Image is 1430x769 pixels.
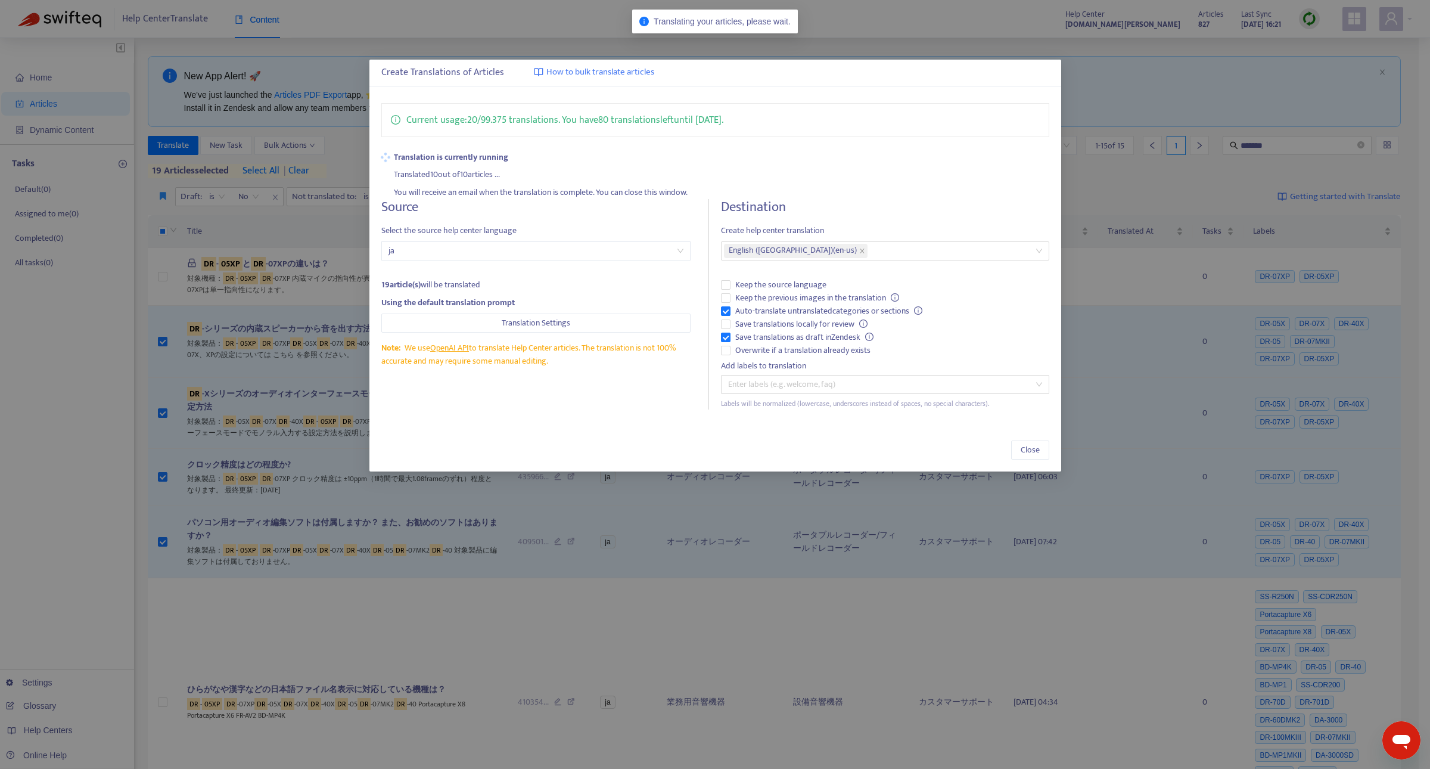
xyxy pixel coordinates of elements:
strong: Translation is currently running [394,151,1049,164]
span: info-circle [865,333,873,341]
span: info-circle [391,113,400,125]
span: Overwrite if a translation already exists [730,344,875,357]
div: You will receive an email when the translation is complete. You can close this window. [394,181,1049,199]
div: We use to translate Help Center articles. The translation is not 100% accurate and may require so... [381,342,691,368]
span: Note: [381,341,400,355]
div: will be translated [381,278,691,292]
div: Using the default translation prompt [381,296,691,309]
span: Save translations as draft in Zendesk [730,331,878,344]
span: Keep the previous images in the translation [730,292,904,305]
img: image-link [534,67,543,77]
span: info-circle [639,17,649,26]
a: How to bulk translate articles [534,66,654,79]
div: Add labels to translation [721,359,1049,373]
button: Close [1011,441,1049,460]
span: Keep the source language [730,278,831,292]
span: How to bulk translate articles [546,66,654,79]
h4: Destination [721,199,1049,215]
span: info-circle [891,293,899,302]
iframe: メッセージングウィンドウを開くボタン [1382,721,1420,759]
span: info-circle [859,320,868,328]
button: Translation Settings [381,314,691,333]
span: English ([GEOGRAPHIC_DATA]) ( en-us ) [729,244,857,258]
span: Close [1021,444,1040,457]
div: Create Translations of Articles [381,66,1049,80]
span: Create help center translation [721,224,1049,237]
strong: 19 article(s) [381,278,421,292]
p: Current usage: 20 / 99.375 translations . You have 80 translations left until [DATE] . [406,113,723,128]
a: OpenAI API [430,341,469,355]
h4: Source [381,199,691,215]
span: Auto-translate untranslated categories or sections [730,305,927,318]
span: info-circle [914,306,922,315]
span: close [859,248,865,254]
span: Translation Settings [502,317,570,330]
div: Translated 10 out of 10 articles ... [394,164,1049,182]
div: Labels will be normalized (lowercase, underscores instead of spaces, no special characters). [721,398,1049,410]
span: Save translations locally for review [730,318,872,331]
span: Translating your articles, please wait. [654,17,791,26]
span: Select the source help center language [381,224,691,237]
span: ja [388,242,684,260]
